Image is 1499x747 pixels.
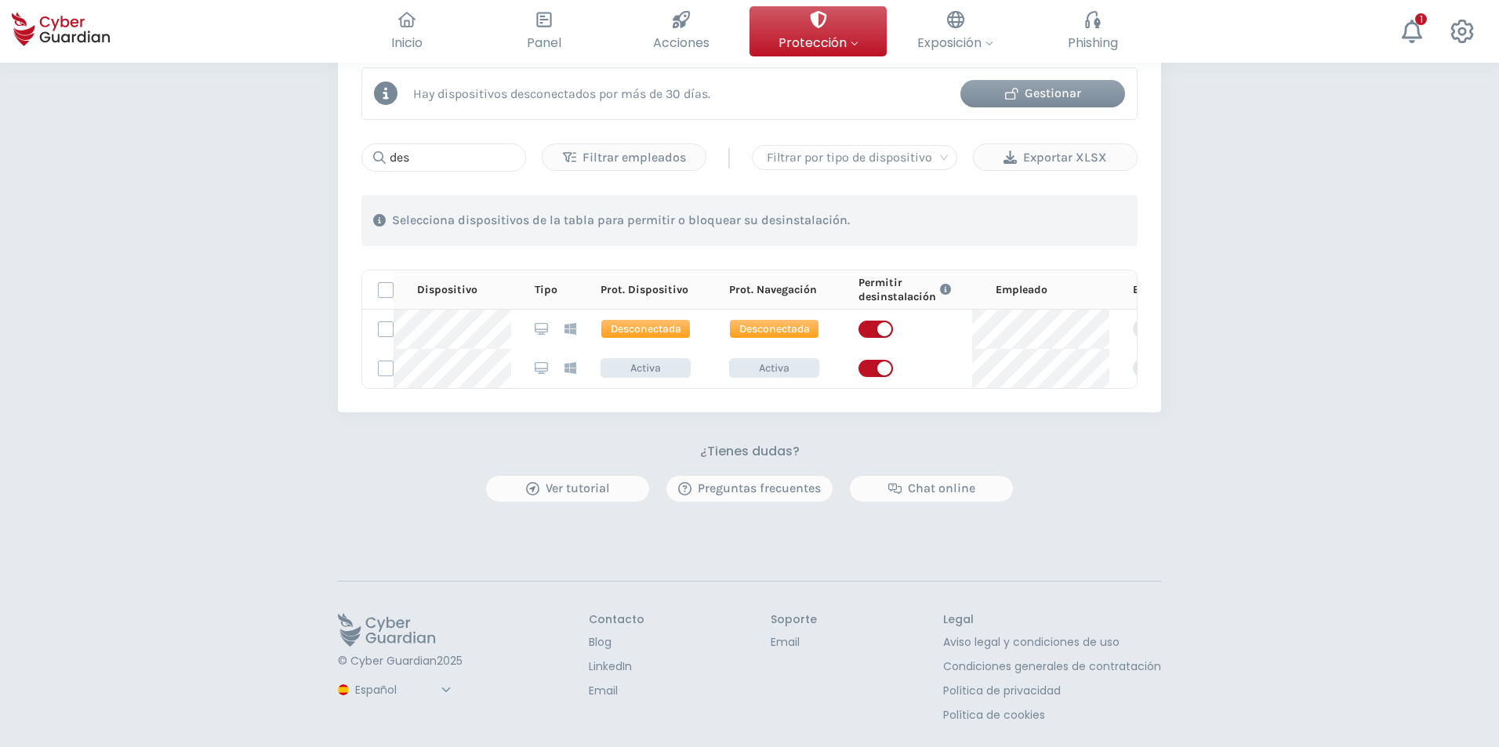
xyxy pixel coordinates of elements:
[391,33,423,53] span: Inicio
[726,146,732,169] span: |
[887,6,1024,56] button: Exposición
[1068,33,1118,53] span: Phishing
[1133,283,1184,297] p: Etiquetas
[862,479,1001,498] div: Chat online
[972,84,1113,103] div: Gestionar
[729,319,819,339] span: Desconectada
[678,479,821,498] div: Preguntas frecuentes
[338,684,349,695] img: region-logo
[612,6,749,56] button: Acciones
[771,613,817,627] h3: Soporte
[601,358,691,378] span: Activa
[960,80,1125,107] button: Gestionar
[601,319,691,339] span: Desconectada
[771,634,817,651] a: Email
[943,658,1161,675] a: Condiciones generales de contratación
[943,634,1161,651] a: Aviso legal y condiciones de uso
[338,6,475,56] button: Inicio
[589,634,644,651] a: Blog
[729,358,819,378] span: Activa
[943,707,1161,723] a: Política de cookies
[498,479,637,498] div: Ver tutorial
[917,33,993,53] span: Exposición
[589,613,644,627] h3: Contacto
[601,283,688,297] p: Prot. Dispositivo
[542,143,706,171] button: Filtrar empleados
[485,475,650,502] button: Ver tutorial
[589,683,644,699] a: Email
[779,33,858,53] span: Protección
[392,212,850,228] p: Selecciona dispositivos de la tabla para permitir o bloquear su desinstalación.
[1415,13,1427,25] div: 1
[361,143,526,172] input: Buscar...
[417,283,477,297] p: Dispositivo
[589,658,644,675] a: LinkedIn
[700,444,800,459] h3: ¿Tienes dudas?
[985,148,1125,167] div: Exportar XLSX
[475,6,612,56] button: Panel
[554,148,694,167] div: Filtrar empleados
[413,86,710,101] p: Hay dispositivos desconectados por más de 30 días.
[858,276,936,303] p: Permitir desinstalación
[936,276,955,303] button: Link to FAQ information
[849,475,1014,502] button: Chat online
[996,283,1047,297] p: Empleado
[527,33,561,53] span: Panel
[666,475,833,502] button: Preguntas frecuentes
[535,283,557,297] p: Tipo
[943,613,1161,627] h3: Legal
[729,283,817,297] p: Prot. Navegación
[943,683,1161,699] a: Política de privacidad
[749,6,887,56] button: Protección
[338,655,463,669] p: © Cyber Guardian 2025
[1024,6,1161,56] button: Phishing
[653,33,710,53] span: Acciones
[973,143,1138,171] button: Exportar XLSX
